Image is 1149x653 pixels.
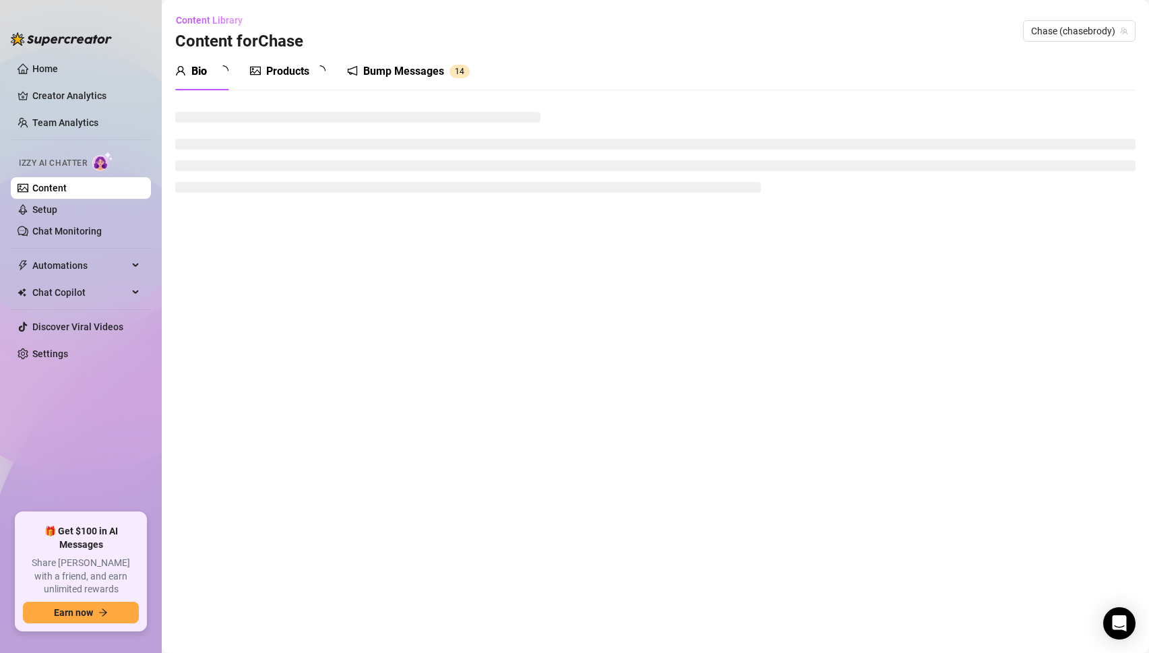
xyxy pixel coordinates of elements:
[449,65,470,78] sup: 14
[54,607,93,618] span: Earn now
[313,63,328,78] span: loading
[23,525,139,551] span: 🎁 Get $100 in AI Messages
[347,65,358,76] span: notification
[32,348,68,359] a: Settings
[266,63,309,80] div: Products
[32,204,57,215] a: Setup
[363,63,444,80] div: Bump Messages
[18,288,26,297] img: Chat Copilot
[32,183,67,193] a: Content
[19,157,87,170] span: Izzy AI Chatter
[23,602,139,623] button: Earn nowarrow-right
[175,9,253,31] button: Content Library
[32,117,98,128] a: Team Analytics
[1031,21,1127,41] span: Chase (chasebrody)
[455,67,460,76] span: 1
[32,63,58,74] a: Home
[175,65,186,76] span: user
[216,63,230,78] span: loading
[92,152,113,171] img: AI Chatter
[32,85,140,106] a: Creator Analytics
[98,608,108,617] span: arrow-right
[1120,27,1128,35] span: team
[1103,607,1136,640] div: Open Intercom Messenger
[32,255,128,276] span: Automations
[191,63,207,80] div: Bio
[32,321,123,332] a: Discover Viral Videos
[32,282,128,303] span: Chat Copilot
[250,65,261,76] span: picture
[175,31,303,53] h3: Content for Chase
[23,557,139,596] span: Share [PERSON_NAME] with a friend, and earn unlimited rewards
[460,67,464,76] span: 4
[32,226,102,237] a: Chat Monitoring
[18,260,28,271] span: thunderbolt
[11,32,112,46] img: logo-BBDzfeDw.svg
[176,15,243,26] span: Content Library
